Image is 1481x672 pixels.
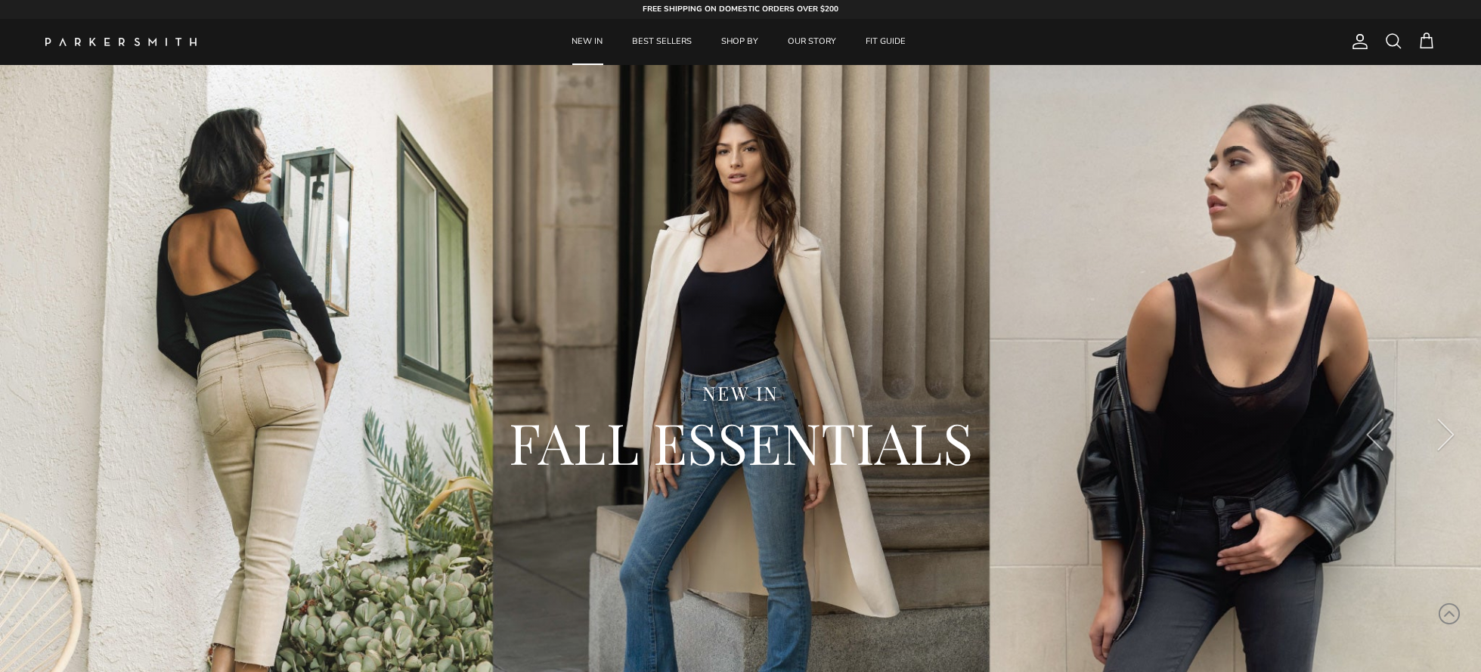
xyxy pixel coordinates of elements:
[83,406,1398,478] h2: FALL ESSENTIALS
[774,19,850,65] a: OUR STORY
[1345,33,1369,51] a: Account
[618,19,705,65] a: BEST SELLERS
[1438,602,1461,625] svg: Scroll to Top
[708,19,772,65] a: SHOP BY
[643,4,838,14] strong: FREE SHIPPING ON DOMESTIC ORDERS OVER $200
[225,19,1253,65] div: Primary
[45,38,197,46] img: Parker Smith
[83,381,1398,406] div: NEW IN
[852,19,919,65] a: FIT GUIDE
[558,19,616,65] a: NEW IN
